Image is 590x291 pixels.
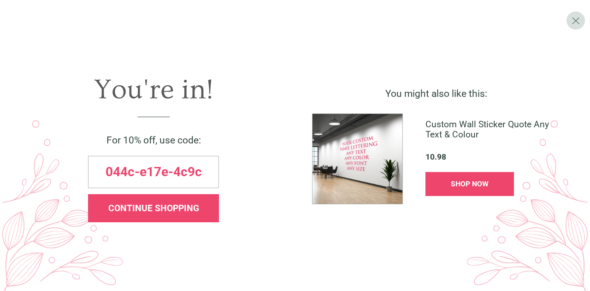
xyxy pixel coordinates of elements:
[108,203,199,214] span: CONTINUE SHOPPING
[425,119,561,139] span: Custom Wall Sticker Quote Any Text & Colour
[451,179,489,188] span: SHOP NOW
[572,14,580,26] span: X
[385,88,487,99] span: You might also like this:
[106,166,202,178] span: 044c-e17e-4c9c
[106,135,201,146] span: For 10% off, use code:
[94,74,213,106] span: You're in!
[425,153,446,161] span: 10.98
[312,113,403,204] img: %5BWS-74142-XS-F-DI_1754659053552.jpg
